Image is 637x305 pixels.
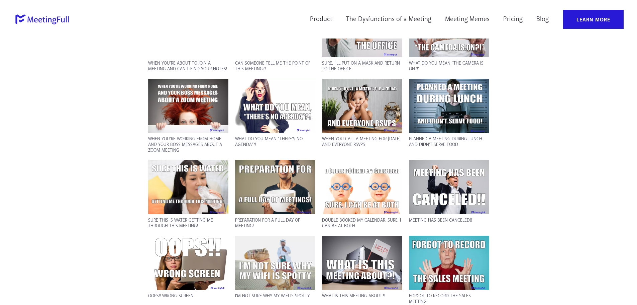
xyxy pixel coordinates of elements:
[148,61,228,72] p: When you're about to join a meeting and can't find your notes!
[322,61,402,72] p: Sure, i'll put on a mask and return to the office
[235,136,315,148] p: What do you mean "there's no agenda"?!
[235,61,315,72] p: Can someone tell me the point of this meeting?!
[409,218,489,223] p: Meeting has been canceled!!
[235,79,315,133] a: What do you mean &quot;there's no agenda&quot;?! meeting meme
[322,160,402,214] a: Double booked my calendar. Sure, I can be at both meeting meme
[322,236,402,290] a: What is this meeting about?! meeting meme
[563,10,624,29] a: Learn More
[148,79,228,133] a: working from home and your boss messages about a Zoom meeting meeting meme
[235,236,315,290] a: I'm not sure why my WIFI is spotty meeting meme
[409,236,489,290] a: Forgot to record the sales meeting meeting meme
[409,160,489,214] a: Meeting has been canceled!! meeting meme
[148,236,228,290] a: Oops!! Wrong screen meeting meme
[409,293,489,305] p: Forgot to record the sales meeting
[235,293,315,299] p: I'm not sure why my WIFI is spotty
[409,79,489,133] a: Planned a meeting during lunch and didn't serve food meeting meme
[322,218,402,229] p: Double booked my calendar. Sure, I can be at both
[148,160,228,214] a: Sure this is water getting me through this meeting! meeting meme
[441,10,494,29] a: Meeting Memes
[322,136,402,148] p: When you call a meeting for [DATE] and everyone RSVPs
[148,218,228,229] p: Sure this is water getting me through this meeting!
[499,10,527,29] a: Pricing
[235,218,315,229] p: Preparation for a full day of meeting!
[322,79,402,133] a: call a meeting for Friday and everyone RSVPs meeting meme
[148,136,228,153] p: When you're working from home and your boss messages about a Zoom meeting
[342,10,436,29] a: The Dysfunctions of a Meeting
[409,136,489,148] p: Planned a meeting during lunch and didn't serve food
[409,61,489,72] p: What do you mean "the camera is on?!"
[532,10,553,29] a: Blog
[322,293,402,299] p: What is this meeting about?!
[235,160,315,214] a: Preparation for a full day of meetings! meeting meme
[148,293,228,299] p: Oops!! Wrong screen
[306,10,337,29] a: Product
